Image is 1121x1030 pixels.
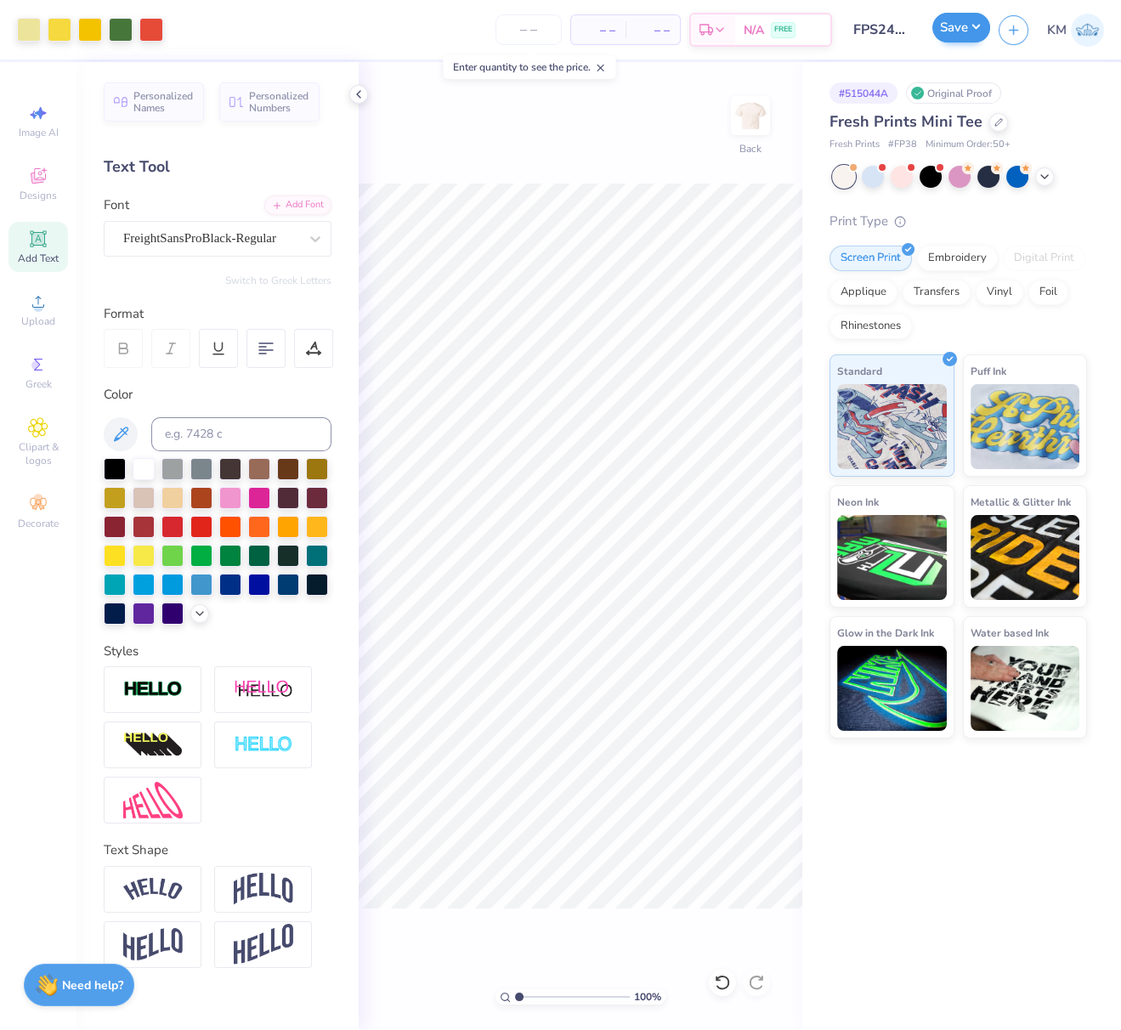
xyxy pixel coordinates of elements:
img: Neon Ink [837,515,947,600]
div: Vinyl [976,280,1023,305]
input: e.g. 7428 c [151,417,331,451]
div: Rhinestones [829,314,912,339]
div: # 515044A [829,82,897,104]
a: KM [1047,14,1104,47]
span: Greek [25,377,52,391]
input: Untitled Design [841,13,924,47]
div: Back [739,141,761,156]
span: Upload [21,314,55,328]
span: FREE [774,24,792,36]
img: Glow in the Dark Ink [837,646,947,731]
div: Text Shape [104,840,331,860]
span: Decorate [18,517,59,530]
img: Water based Ink [971,646,1080,731]
span: Add Text [18,252,59,265]
span: Personalized Names [133,90,194,114]
img: Negative Space [234,735,293,755]
div: Print Type [829,212,1087,231]
div: Styles [104,642,331,661]
div: Applique [829,280,897,305]
img: Free Distort [123,782,183,818]
span: Glow in the Dark Ink [837,624,934,642]
div: Format [104,304,333,324]
div: Embroidery [917,246,998,271]
span: Designs [20,189,57,202]
img: Standard [837,384,947,469]
span: Metallic & Glitter Ink [971,493,1071,511]
div: Screen Print [829,246,912,271]
span: – – [636,21,670,39]
span: KM [1047,20,1067,40]
div: Transfers [903,280,971,305]
div: Add Font [264,195,331,215]
button: Switch to Greek Letters [225,274,331,287]
span: Fresh Prints Mini Tee [829,111,982,132]
div: Enter quantity to see the price. [444,55,616,79]
span: Image AI [19,126,59,139]
span: Standard [837,362,882,380]
span: Fresh Prints [829,138,880,152]
img: Rise [234,924,293,965]
input: – – [495,14,562,45]
span: 100 % [634,989,661,1005]
span: – – [581,21,615,39]
img: Arc [123,878,183,901]
img: 3d Illusion [123,732,183,759]
img: Back [733,99,767,133]
div: Original Proof [906,82,1001,104]
strong: Need help? [62,977,123,993]
img: Stroke [123,680,183,699]
span: N/A [744,21,764,39]
span: Clipart & logos [8,440,68,467]
div: Color [104,385,331,405]
label: Font [104,195,129,215]
span: # FP38 [888,138,917,152]
img: Katrina Mae Mijares [1071,14,1104,47]
img: Puff Ink [971,384,1080,469]
img: Shadow [234,679,293,700]
button: Save [932,13,990,42]
div: Foil [1028,280,1068,305]
div: Digital Print [1003,246,1085,271]
span: Puff Ink [971,362,1006,380]
span: Neon Ink [837,493,879,511]
img: Metallic & Glitter Ink [971,515,1080,600]
span: Water based Ink [971,624,1049,642]
img: Arch [234,873,293,905]
div: Text Tool [104,156,331,178]
span: Personalized Numbers [249,90,309,114]
span: Minimum Order: 50 + [926,138,1011,152]
img: Flag [123,928,183,961]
